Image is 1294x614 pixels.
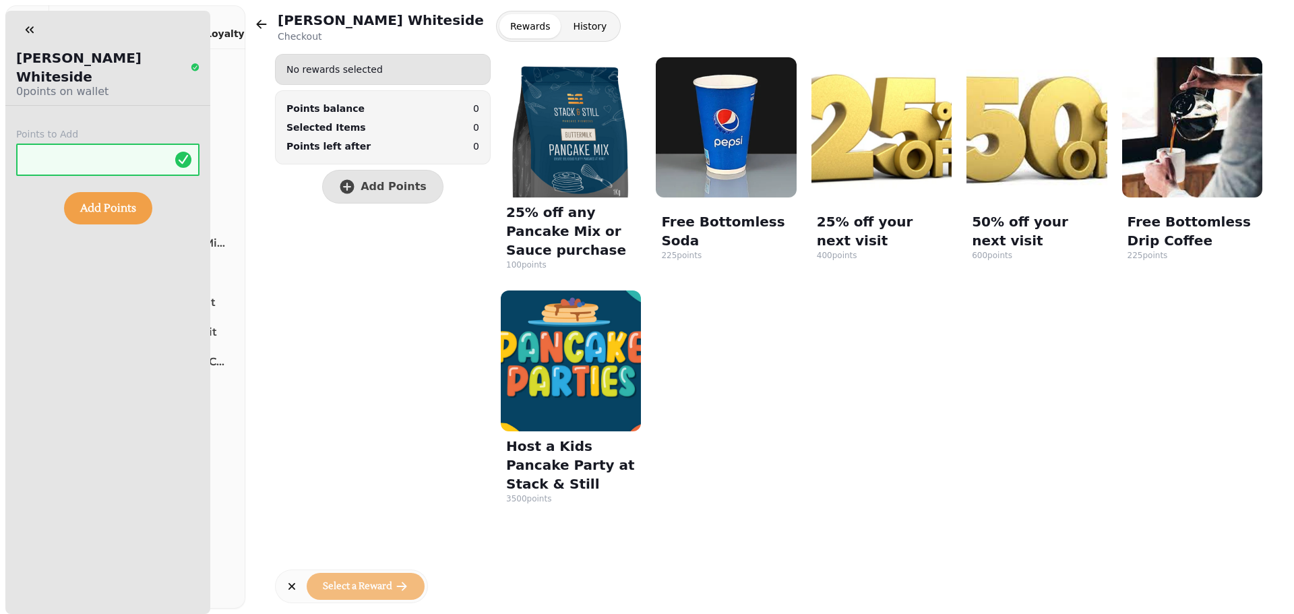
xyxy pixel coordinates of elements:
[286,102,365,115] div: Points balance
[206,27,255,40] button: Loyalty
[506,259,547,270] div: 100 points
[16,127,199,141] label: Points to Add
[506,203,636,259] p: 25% off any Pancake Mix or Sauce purchase
[286,140,371,153] p: Points left after
[322,170,443,204] button: Add Points
[972,250,1012,261] div: 600 points
[966,57,1107,197] img: 50% off your next visit
[361,181,427,192] span: Add Points
[278,30,484,43] p: Checkout
[80,203,136,214] span: Add Points
[499,14,561,38] button: Rewards
[811,57,952,197] img: 25% off your next visit
[661,212,791,250] p: Free Bottomless Soda
[278,11,484,30] h2: [PERSON_NAME] Whiteside
[656,57,796,197] img: Free Bottomless Soda
[506,493,551,504] div: 3500 points
[1128,212,1257,250] p: Free Bottomless Drip Coffee
[276,57,490,82] div: No rewards selected
[817,212,946,250] p: 25% off your next visit
[506,437,636,493] p: Host a Kids Pancake Party at Stack & Still
[64,192,152,224] button: Add Points
[661,250,702,261] div: 225 points
[323,582,392,591] span: Select a Reward
[501,57,641,197] img: 25% off any Pancake Mix or Sauce purchase
[1128,250,1168,261] div: 225 points
[562,14,617,38] button: History
[1122,57,1262,197] img: Free Bottomless Drip Coffee
[972,212,1101,250] p: 50% off your next visit
[473,102,479,115] p: 0
[473,140,479,153] p: 0
[817,250,857,261] div: 400 points
[16,84,199,100] p: 0 points on wallet
[307,573,425,600] button: Select a Reward
[501,290,641,431] img: Host a Kids Pancake Party at Stack & Still
[286,121,366,134] p: Selected Items
[473,121,479,134] p: 0
[16,49,188,86] p: [PERSON_NAME] Whiteside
